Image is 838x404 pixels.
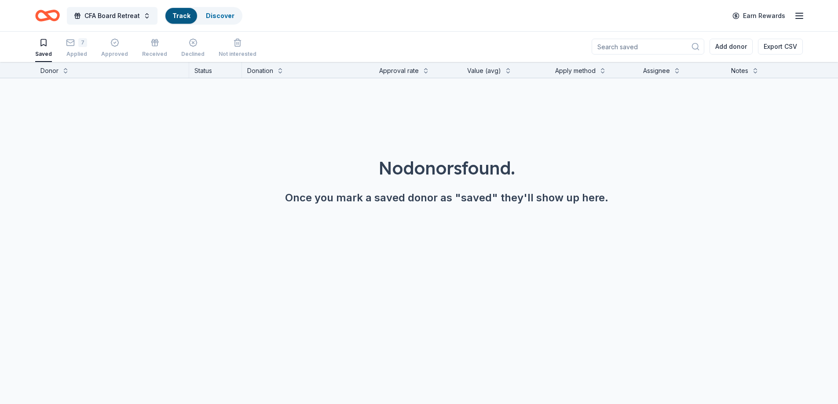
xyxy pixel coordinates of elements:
div: Donation [247,66,273,76]
div: 7 [78,38,87,47]
div: Assignee [643,66,670,76]
div: Received [142,51,167,58]
button: Approved [101,35,128,62]
div: Status [189,62,242,78]
button: Received [142,35,167,62]
div: Donor [40,66,59,76]
a: Track [172,12,190,19]
a: Discover [206,12,234,19]
div: Value (avg) [467,66,501,76]
button: TrackDiscover [165,7,242,25]
div: Not interested [219,51,256,58]
button: Export CSV [758,39,803,55]
div: Saved [35,51,52,58]
span: CFA Board Retreat [84,11,140,21]
button: Saved [35,35,52,62]
button: CFA Board Retreat [67,7,157,25]
div: Apply method [555,66,596,76]
a: Home [35,5,60,26]
div: Notes [731,66,748,76]
input: Search saved [592,39,704,55]
div: Applied [66,51,87,58]
div: Approval rate [379,66,419,76]
div: Declined [181,51,205,58]
button: Not interested [219,35,256,62]
button: 7Applied [66,35,87,62]
a: Earn Rewards [727,8,790,24]
div: Approved [101,51,128,58]
button: Add donor [710,39,753,55]
button: Declined [181,35,205,62]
